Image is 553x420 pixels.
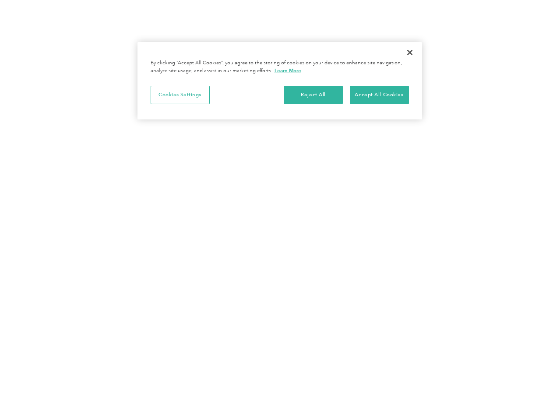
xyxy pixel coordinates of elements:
a: More information about your privacy, opens in a new tab [275,67,301,73]
button: Close [400,43,419,62]
button: Reject All [284,86,343,104]
button: Cookies Settings [151,86,210,104]
button: Accept All Cookies [350,86,409,104]
div: By clicking “Accept All Cookies”, you agree to the storing of cookies on your device to enhance s... [151,59,409,75]
div: Privacy [137,42,422,119]
div: Cookie banner [137,42,422,119]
